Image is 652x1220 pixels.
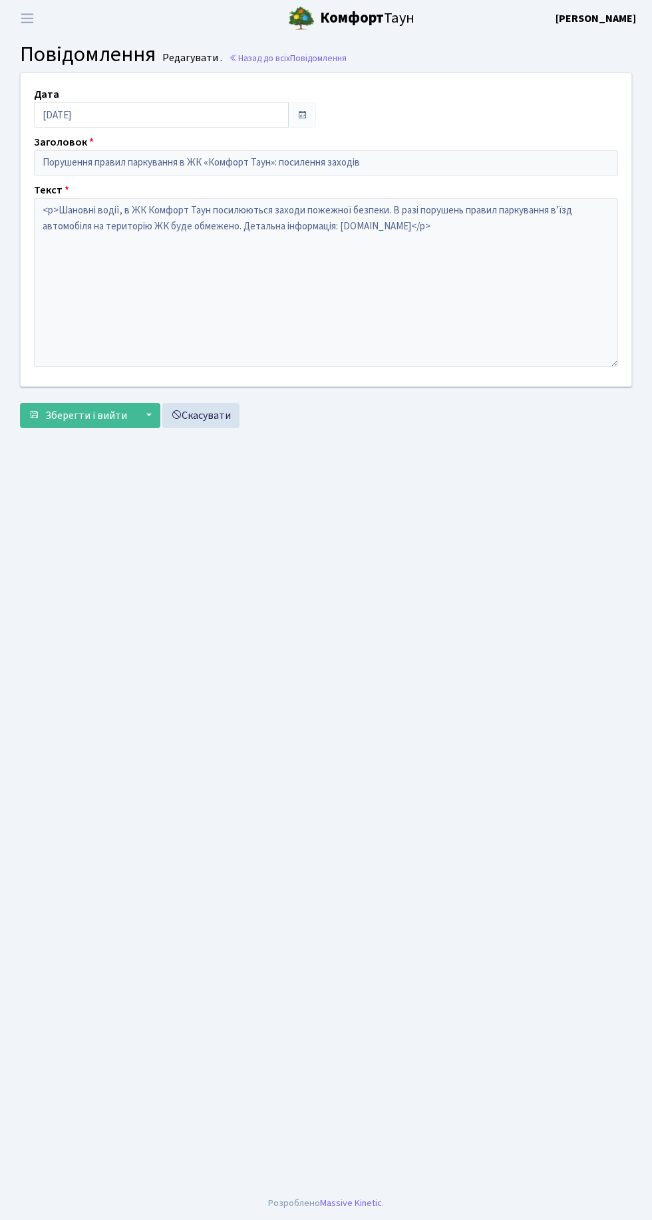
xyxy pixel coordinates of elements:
b: [PERSON_NAME] [556,11,636,26]
span: Таун [320,7,414,30]
span: Зберегти і вийти [45,408,127,423]
a: [PERSON_NAME] [556,11,636,27]
span: Повідомлення [20,39,156,70]
label: Заголовок [34,134,94,150]
label: Дата [34,86,59,102]
div: Розроблено . [268,1196,384,1211]
label: Текст [34,182,69,198]
textarea: <p>Шановні водії, в ЖК Комфорт Таун посилюються заходи пожежної безпеки. В разі порушень правил п... [34,198,618,367]
button: Переключити навігацію [11,7,44,29]
a: Massive Kinetic [320,1196,382,1210]
a: Назад до всіхПовідомлення [229,52,347,64]
small: Редагувати . [160,52,222,64]
span: Повідомлення [290,52,347,64]
img: logo.png [288,5,315,32]
b: Комфорт [320,7,384,29]
button: Зберегти і вийти [20,403,136,428]
a: Скасувати [162,403,240,428]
